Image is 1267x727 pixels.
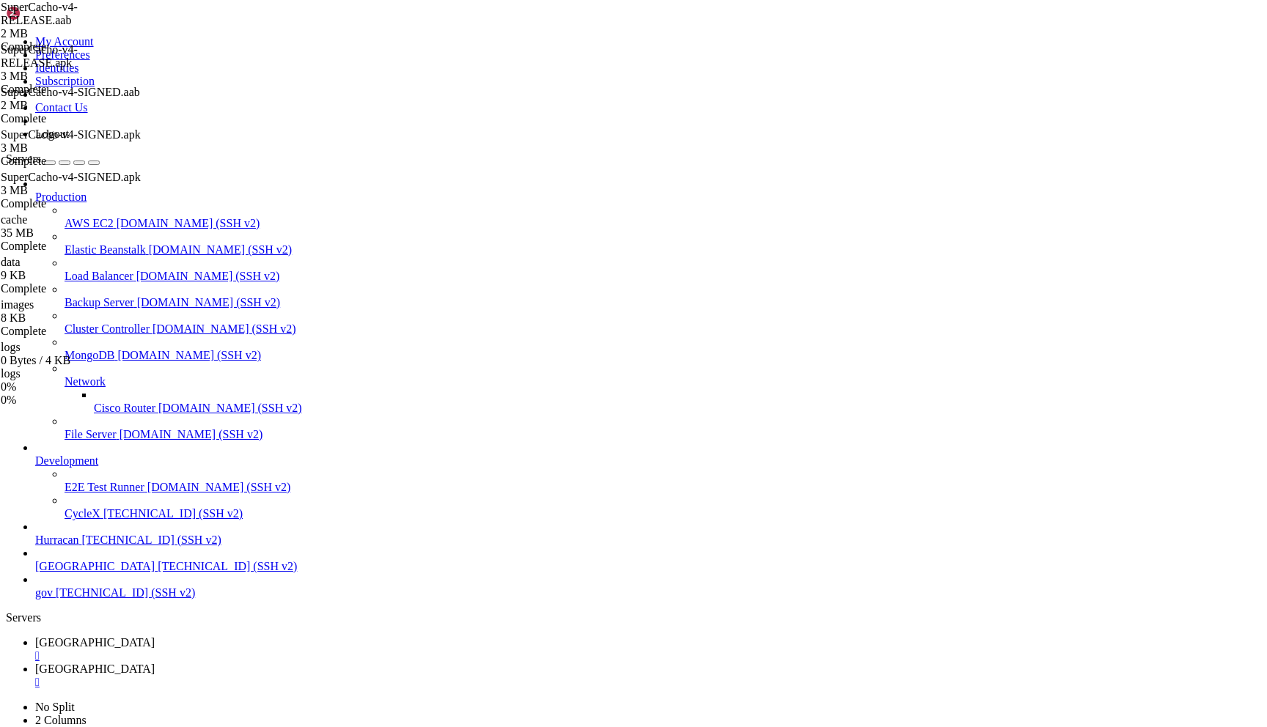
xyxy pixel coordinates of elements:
[1,184,147,197] div: 3 MB
[18,97,106,108] span: ? for shortcuts
[12,17,41,28] span: ▛███▜
[70,29,223,40] span: Sonnet 4.5 · [PERSON_NAME]
[1,141,147,155] div: 3 MB
[6,85,1097,96] span: ─────────────────────────────────────────────────────────────────────────────────────────────────...
[170,17,205,28] span: v2.0.5
[1,226,147,240] div: 35 MB
[1,298,147,325] span: images
[1,1,147,40] span: SuperCacho-v4-RELEASE.aab
[12,74,205,85] span: Try "write a test for <filepath>"
[1,128,141,141] span: SuperCacho-v4-SIGNED.apk
[1,155,147,168] div: Complete
[1,354,147,367] div: 0 Bytes / 4 KB
[1,171,147,197] span: SuperCacho-v4-SIGNED.apk
[18,29,47,40] span: █████
[1,70,147,83] div: 3 MB
[1,325,147,338] div: Complete
[1,341,21,353] span: logs
[1,99,147,112] div: 2 MB
[1,367,147,380] div: logs
[1,43,78,69] span: SuperCacho-v4-RELEASE.apk
[1,282,147,295] div: Complete
[1,83,147,96] div: Complete
[1,256,147,282] span: data
[6,40,35,51] span: ▘▘ ▝▝
[1,171,141,183] span: SuperCacho-v4-SIGNED.apk
[1,197,147,210] div: Complete
[1,112,147,125] div: Complete
[6,29,18,40] span: ▝▜
[1,341,147,367] span: logs
[47,29,59,40] span: ▛▘
[1,86,140,98] span: SuperCacho-v4-SIGNED.aab
[1,86,147,112] span: SuperCacho-v4-SIGNED.aab
[1,269,147,282] div: 9 KB
[1,213,27,226] span: cache
[1,240,147,253] div: Complete
[1,27,147,40] div: 2 MB
[1,1,78,26] span: SuperCacho-v4-RELEASE.aab
[6,74,12,85] span: >
[1,380,147,394] div: 0%
[6,17,12,28] span: ▐
[1,213,147,240] span: cache
[1,43,147,83] span: SuperCacho-v4-RELEASE.apk
[65,17,170,28] span: [PERSON_NAME] Code
[41,17,47,28] span: ▌
[47,40,111,51] span: /home/admin
[1,256,21,268] span: data
[1,298,34,311] span: images
[1,311,147,325] div: 8 KB
[1,128,147,155] span: SuperCacho-v4-SIGNED.apk
[1,40,147,53] div: Complete
[6,62,1097,73] span: ─────────────────────────────────────────────────────────────────────────────────────────────────...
